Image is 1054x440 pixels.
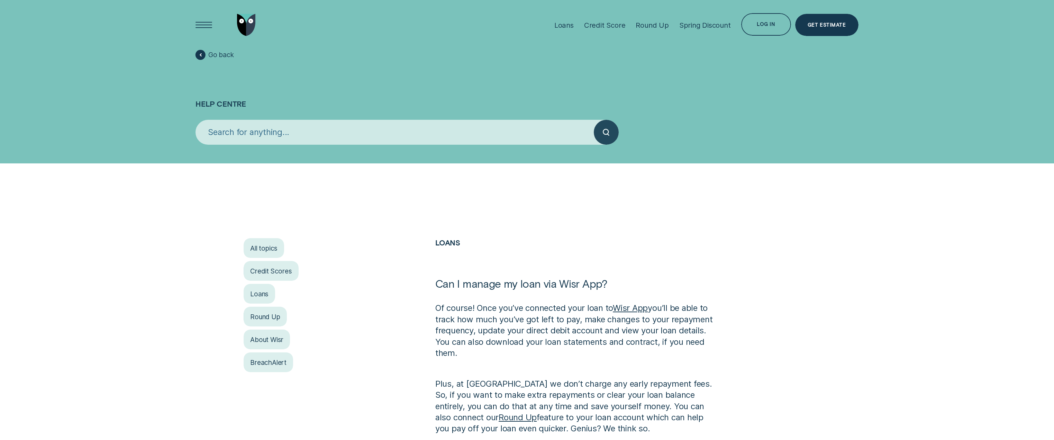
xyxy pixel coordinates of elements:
[499,412,537,422] a: Round Up
[196,50,234,60] a: Go back
[435,367,715,434] p: Plus, at [GEOGRAPHIC_DATA] we don’t charge any early repayment fees. So, if you want to make extr...
[636,21,669,29] div: Round Up
[435,303,715,359] p: Of course! Once you’ve connected your loan to you’ll be able to track how much you’ve got left to...
[244,352,293,372] a: BreachAlert
[244,284,275,304] a: Loans
[435,238,460,247] a: Loans
[795,14,858,36] a: Get Estimate
[435,277,715,303] h1: Can I manage my loan via Wisr App?
[237,14,256,36] img: Wisr
[208,51,234,59] span: Go back
[594,120,619,145] button: Submit your search query.
[613,303,648,313] a: Wisr App
[435,238,715,277] h2: Loans
[554,21,574,29] div: Loans
[244,238,284,258] a: All topics
[679,21,731,29] div: Spring Discount
[741,13,791,36] button: Log in
[196,62,858,118] h1: Help Centre
[584,21,626,29] div: Credit Score
[244,307,287,327] a: Round Up
[244,330,290,350] a: About Wisr
[196,120,594,145] input: Search for anything...
[193,14,215,36] button: Open Menu
[244,261,299,281] a: Credit Scores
